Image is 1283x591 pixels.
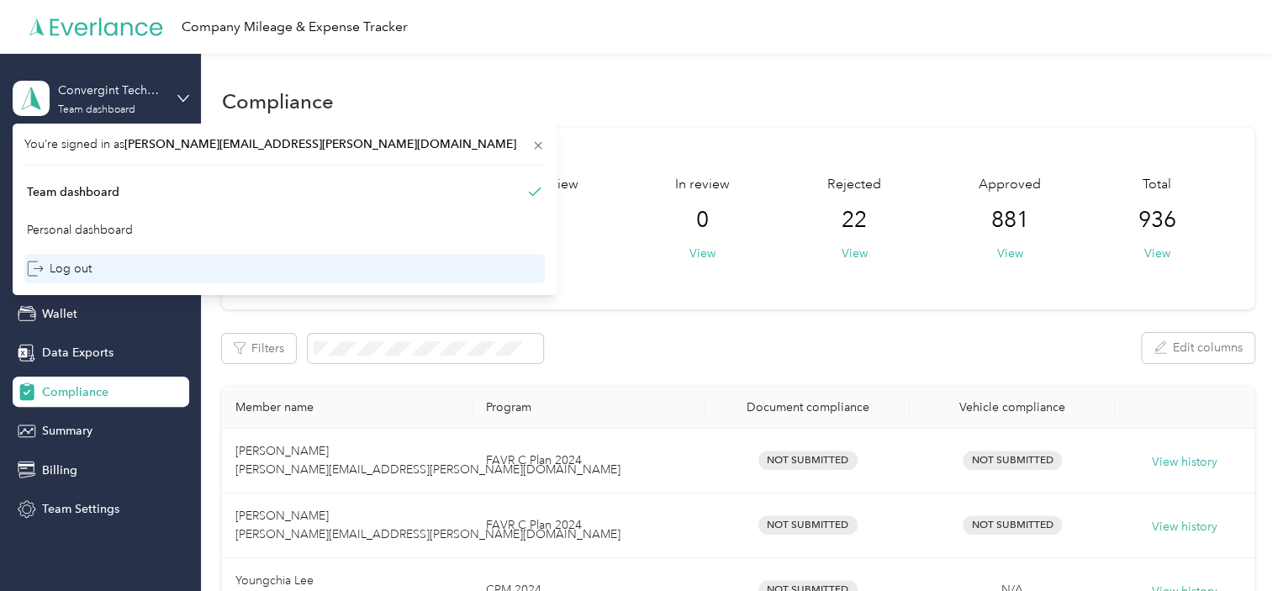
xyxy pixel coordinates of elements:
[1138,207,1176,234] span: 936
[222,334,296,363] button: Filters
[1143,175,1171,195] span: Total
[1142,333,1254,362] button: Edit columns
[182,17,408,38] div: Company Mileage & Expense Tracker
[689,245,715,262] button: View
[1144,245,1170,262] button: View
[27,260,92,277] div: Log out
[24,135,545,153] span: You’re signed in as
[42,383,108,401] span: Compliance
[222,387,473,429] th: Member name
[42,422,92,440] span: Summary
[979,175,1041,195] span: Approved
[758,515,858,535] span: Not Submitted
[473,493,705,558] td: FAVR C Plan 2024
[58,82,163,99] div: Convergint Technologies
[841,245,867,262] button: View
[963,451,1062,470] span: Not Submitted
[42,500,119,518] span: Team Settings
[1152,518,1217,536] button: View history
[42,305,77,323] span: Wallet
[990,207,1028,234] span: 881
[473,429,705,493] td: FAVR C Plan 2024
[675,175,730,195] span: In review
[996,245,1022,262] button: View
[27,221,133,239] div: Personal dashboard
[235,444,620,477] span: [PERSON_NAME] [PERSON_NAME][EMAIL_ADDRESS][PERSON_NAME][DOMAIN_NAME]
[1189,497,1283,591] iframe: Everlance-gr Chat Button Frame
[473,387,705,429] th: Program
[963,515,1062,535] span: Not Submitted
[222,92,334,110] h1: Compliance
[42,344,114,361] span: Data Exports
[124,137,516,151] span: [PERSON_NAME][EMAIL_ADDRESS][PERSON_NAME][DOMAIN_NAME]
[827,175,881,195] span: Rejected
[42,462,77,479] span: Billing
[58,105,135,115] div: Team dashboard
[923,400,1101,414] div: Vehicle compliance
[719,400,896,414] div: Document compliance
[758,451,858,470] span: Not Submitted
[27,183,119,201] div: Team dashboard
[1152,453,1217,472] button: View history
[696,207,709,234] span: 0
[842,207,867,234] span: 22
[235,509,620,541] span: [PERSON_NAME] [PERSON_NAME][EMAIL_ADDRESS][PERSON_NAME][DOMAIN_NAME]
